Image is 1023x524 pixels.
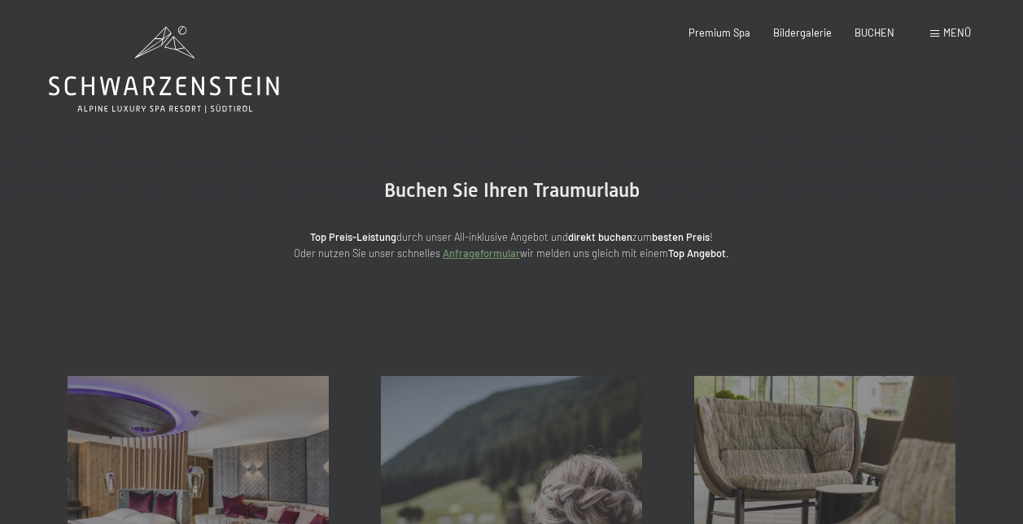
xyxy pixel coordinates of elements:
[773,26,832,39] a: Bildergalerie
[689,26,750,39] a: Premium Spa
[186,229,837,262] p: durch unser All-inklusive Angebot und zum ! Oder nutzen Sie unser schnelles wir melden uns gleich...
[652,230,710,243] strong: besten Preis
[310,230,396,243] strong: Top Preis-Leistung
[384,179,640,202] span: Buchen Sie Ihren Traumurlaub
[855,26,894,39] a: BUCHEN
[668,247,729,260] strong: Top Angebot.
[943,26,971,39] span: Menü
[568,230,632,243] strong: direkt buchen
[443,247,520,260] a: Anfrageformular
